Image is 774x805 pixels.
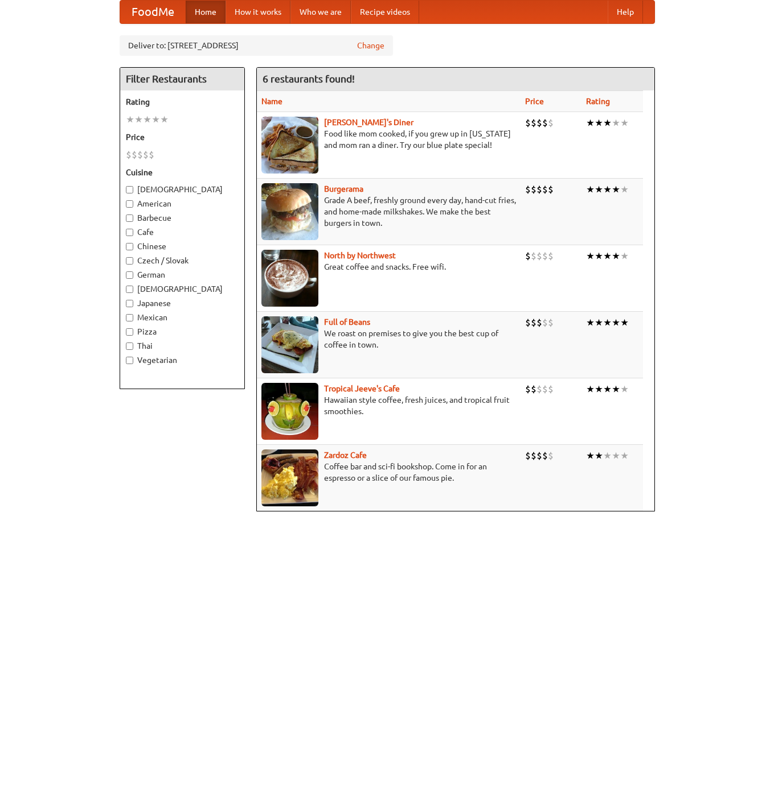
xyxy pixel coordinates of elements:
[612,117,620,129] li: ★
[324,251,396,260] a: North by Northwest
[137,148,143,161] li: $
[586,183,595,196] li: ★
[548,449,554,462] li: $
[261,394,516,417] p: Hawaiian style coffee, fresh juices, and tropical fruit smoothies.
[126,283,239,295] label: [DEMOGRAPHIC_DATA]
[351,1,419,23] a: Recipe videos
[261,328,516,350] p: We roast on premises to give you the best cup of coffee in town.
[357,40,384,51] a: Change
[612,183,620,196] li: ★
[126,298,239,309] label: Japanese
[620,449,629,462] li: ★
[537,383,542,395] li: $
[608,1,643,23] a: Help
[586,250,595,262] li: ★
[261,117,318,174] img: sallys.jpg
[525,449,531,462] li: $
[595,449,603,462] li: ★
[612,383,620,395] li: ★
[537,117,542,129] li: $
[261,261,516,273] p: Great coffee and snacks. Free wifi.
[525,383,531,395] li: $
[126,241,239,252] label: Chinese
[531,316,537,329] li: $
[126,200,133,208] input: American
[537,250,542,262] li: $
[586,97,610,106] a: Rating
[151,113,160,126] li: ★
[612,250,620,262] li: ★
[149,148,154,161] li: $
[126,96,239,108] h5: Rating
[126,148,132,161] li: $
[226,1,290,23] a: How it works
[120,68,244,90] h4: Filter Restaurants
[542,250,548,262] li: $
[126,198,239,209] label: American
[525,183,531,196] li: $
[595,183,603,196] li: ★
[143,148,149,161] li: $
[603,316,612,329] li: ★
[126,255,239,266] label: Czech / Slovak
[548,383,554,395] li: $
[263,73,355,84] ng-pluralize: 6 restaurants found!
[120,1,186,23] a: FoodMe
[525,97,544,106] a: Price
[143,113,151,126] li: ★
[126,340,239,352] label: Thai
[620,250,629,262] li: ★
[186,1,226,23] a: Home
[548,117,554,129] li: $
[603,117,612,129] li: ★
[126,326,239,337] label: Pizza
[603,250,612,262] li: ★
[126,229,133,236] input: Cafe
[620,316,629,329] li: ★
[531,183,537,196] li: $
[542,383,548,395] li: $
[537,316,542,329] li: $
[134,113,143,126] li: ★
[126,314,133,321] input: Mexican
[586,383,595,395] li: ★
[586,449,595,462] li: ★
[612,449,620,462] li: ★
[290,1,351,23] a: Who we are
[531,250,537,262] li: $
[160,113,169,126] li: ★
[132,148,137,161] li: $
[126,300,133,307] input: Japanese
[126,243,133,250] input: Chinese
[261,250,318,307] img: north.jpg
[324,384,400,393] a: Tropical Jeeve's Cafe
[525,117,531,129] li: $
[595,383,603,395] li: ★
[586,316,595,329] li: ★
[126,131,239,143] h5: Price
[324,451,367,460] a: Zardoz Cafe
[120,35,393,56] div: Deliver to: [STREET_ADDRESS]
[603,449,612,462] li: ★
[537,449,542,462] li: $
[324,184,363,193] b: Burgerama
[126,186,133,193] input: [DEMOGRAPHIC_DATA]
[126,167,239,178] h5: Cuisine
[126,214,133,222] input: Barbecue
[126,354,239,366] label: Vegetarian
[261,195,516,229] p: Grade A beef, freshly ground every day, hand-cut fries, and home-made milkshakes. We make the bes...
[261,461,516,484] p: Coffee bar and sci-fi bookshop. Come in for an espresso or a slice of our famous pie.
[542,183,548,196] li: $
[525,250,531,262] li: $
[548,316,554,329] li: $
[126,212,239,224] label: Barbecue
[126,257,133,265] input: Czech / Slovak
[261,97,282,106] a: Name
[261,383,318,440] img: jeeves.jpg
[603,183,612,196] li: ★
[324,118,413,127] a: [PERSON_NAME]'s Diner
[595,316,603,329] li: ★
